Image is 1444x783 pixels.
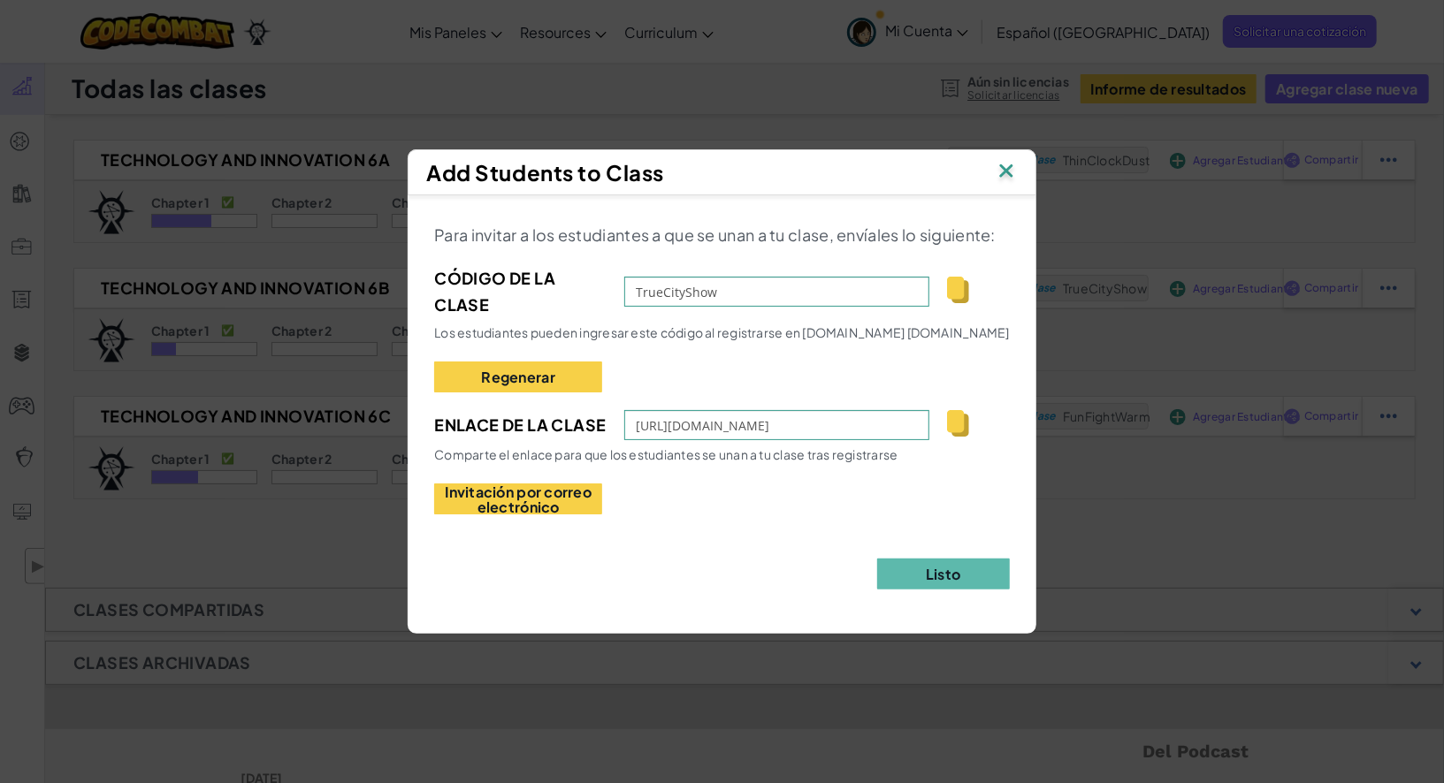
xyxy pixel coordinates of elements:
img: IconClose.svg [995,159,1018,186]
span: Para invitar a los estudiantes a que se unan a tu clase, envíales lo siguiente: [434,224,996,245]
span: Código de la clase [434,265,607,318]
span: Add Students to Class [426,159,664,186]
span: Comparte el enlace para que los estudiantes se unan a tu clase tras registrarse [434,446,898,462]
span: Los estudiantes pueden ingresar este código al registrarse en [DOMAIN_NAME] [DOMAIN_NAME] [434,324,1009,340]
button: Invitación por correo electrónico [434,483,602,514]
span: Enlace de la clase [434,412,607,438]
img: IconCopy.svg [947,410,969,437]
img: IconCopy.svg [947,277,969,303]
button: Listo [877,559,1010,589]
button: Regenerar [434,361,602,392]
